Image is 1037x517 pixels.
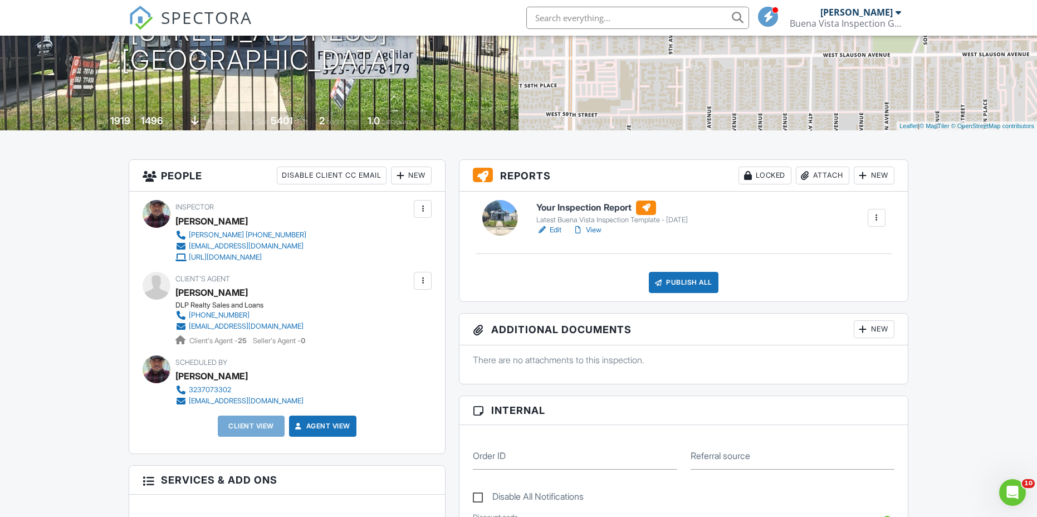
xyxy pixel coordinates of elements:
[473,450,506,462] label: Order ID
[738,167,791,184] div: Locked
[246,118,269,126] span: Lot Size
[854,167,894,184] div: New
[141,115,163,126] div: 1496
[526,7,749,29] input: Search everything...
[381,118,413,126] span: bathrooms
[189,336,248,345] span: Client's Agent -
[175,396,304,407] a: [EMAIL_ADDRESS][DOMAIN_NAME]
[175,203,214,211] span: Inspector
[175,310,304,321] a: [PHONE_NUMBER]
[897,121,1037,131] div: |
[271,115,293,126] div: 5401
[165,118,180,126] span: sq. ft.
[536,216,688,225] div: Latest Buena Vista Inspection Template - [DATE]
[919,123,950,129] a: © MapTiler
[189,386,231,394] div: 3237073302
[854,320,894,338] div: New
[175,275,230,283] span: Client's Agent
[175,368,248,384] div: [PERSON_NAME]
[536,201,688,225] a: Your Inspection Report Latest Buena Vista Inspection Template - [DATE]
[238,336,247,345] strong: 25
[121,17,398,76] h1: [STREET_ADDRESS] [GEOGRAPHIC_DATA]
[161,6,252,29] span: SPECTORA
[301,336,305,345] strong: 0
[175,252,306,263] a: [URL][DOMAIN_NAME]
[129,15,252,38] a: SPECTORA
[573,225,601,236] a: View
[189,242,304,251] div: [EMAIL_ADDRESS][DOMAIN_NAME]
[790,18,901,29] div: Buena Vista Inspection Group
[175,301,312,310] div: DLP Realty Sales and Loans
[459,160,908,192] h3: Reports
[175,321,304,332] a: [EMAIL_ADDRESS][DOMAIN_NAME]
[368,115,380,126] div: 1.0
[536,225,561,236] a: Edit
[110,115,130,126] div: 1919
[189,397,304,406] div: [EMAIL_ADDRESS][DOMAIN_NAME]
[253,336,305,345] span: Seller's Agent -
[820,7,893,18] div: [PERSON_NAME]
[951,123,1034,129] a: © OpenStreetMap contributors
[129,6,153,30] img: The Best Home Inspection Software - Spectora
[473,491,584,505] label: Disable All Notifications
[277,167,387,184] div: Disable Client CC Email
[189,311,250,320] div: [PHONE_NUMBER]
[796,167,849,184] div: Attach
[999,479,1026,506] iframe: Intercom live chat
[175,241,306,252] a: [EMAIL_ADDRESS][DOMAIN_NAME]
[1022,479,1035,488] span: 10
[189,253,262,262] div: [URL][DOMAIN_NAME]
[96,118,109,126] span: Built
[189,231,306,240] div: [PERSON_NAME] [PHONE_NUMBER]
[189,322,304,331] div: [EMAIL_ADDRESS][DOMAIN_NAME]
[175,358,227,367] span: Scheduled By
[175,284,248,301] a: [PERSON_NAME]
[459,396,908,425] h3: Internal
[175,230,306,241] a: [PERSON_NAME] [PHONE_NUMBER]
[691,450,750,462] label: Referral source
[175,384,304,396] a: 3237073302
[175,213,248,230] div: [PERSON_NAME]
[319,115,325,126] div: 2
[536,201,688,215] h6: Your Inspection Report
[326,118,357,126] span: bedrooms
[649,272,718,293] div: Publish All
[129,466,445,495] h3: Services & Add ons
[293,421,350,432] a: Agent View
[391,167,432,184] div: New
[899,123,918,129] a: Leaflet
[200,118,235,126] span: crawlspace
[129,160,445,192] h3: People
[295,118,309,126] span: sq.ft.
[459,314,908,345] h3: Additional Documents
[473,354,894,366] p: There are no attachments to this inspection.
